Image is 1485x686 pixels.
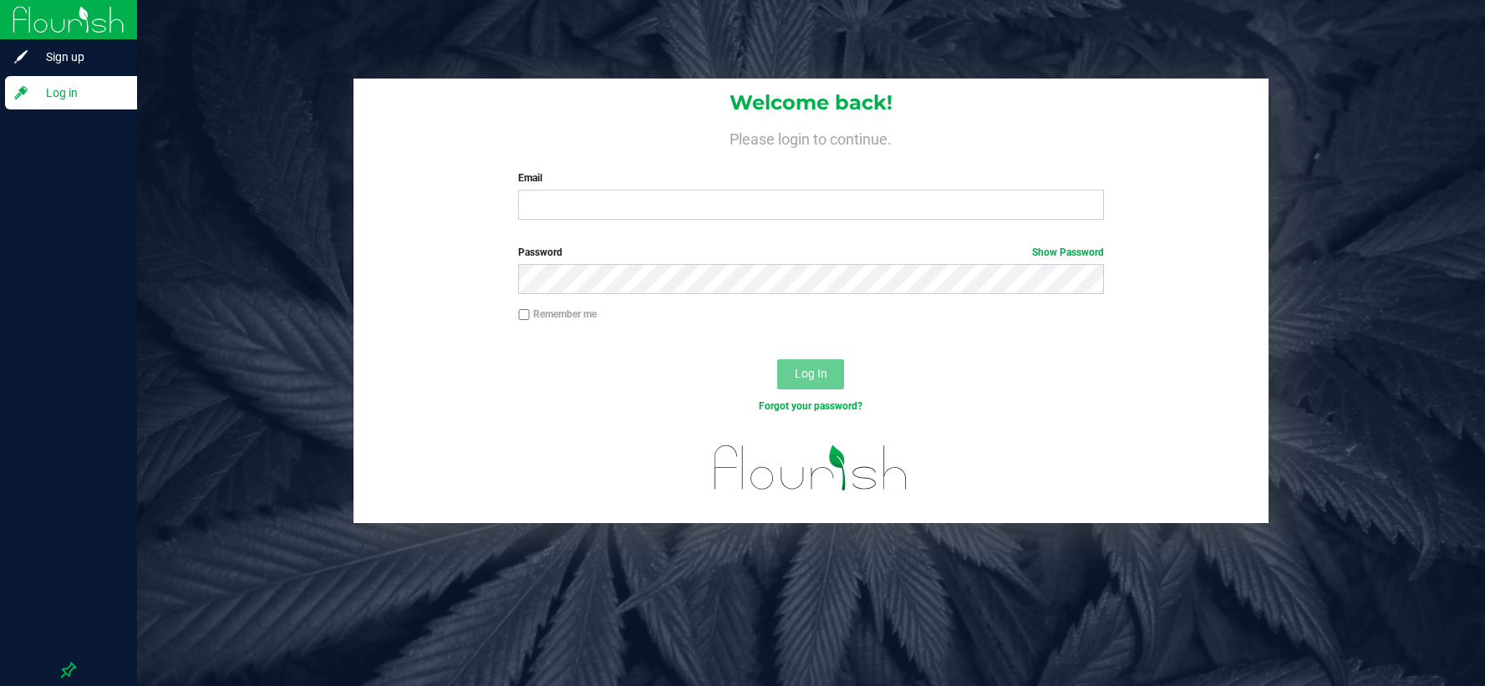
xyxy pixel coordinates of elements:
[518,170,1103,185] label: Email
[777,359,844,389] button: Log In
[13,84,29,101] inline-svg: Log in
[60,662,77,678] label: Pin the sidebar to full width on large screens
[518,246,562,258] span: Password
[795,367,827,380] span: Log In
[518,309,530,321] input: Remember me
[353,92,1269,114] h1: Welcome back!
[1032,246,1104,258] a: Show Password
[759,400,862,412] a: Forgot your password?
[29,47,130,67] span: Sign up
[13,48,29,65] inline-svg: Sign up
[518,307,597,322] label: Remember me
[353,127,1269,147] h4: Please login to continue.
[697,431,926,505] img: flourish_logo.svg
[29,83,130,103] span: Log in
